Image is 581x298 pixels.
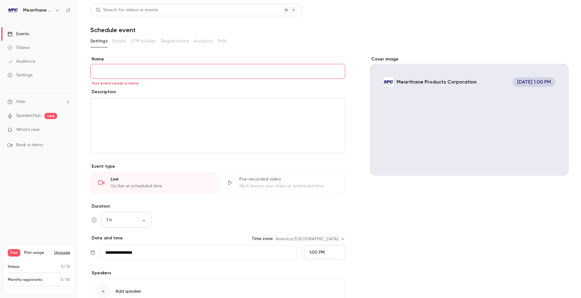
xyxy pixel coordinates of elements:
[276,236,345,242] div: America/[GEOGRAPHIC_DATA]
[90,26,569,34] h1: Schedule event
[90,89,116,95] label: Description
[112,38,126,45] span: Emails
[16,113,41,119] a: SpeakerHub
[96,7,158,13] div: Search for videos or events
[23,7,52,13] h6: Mearthane Products Corporation
[90,36,107,46] button: Settings
[90,172,217,193] div: LiveGo live at scheduled time
[16,127,40,133] span: What's new
[8,277,42,283] p: Monthly registrants
[7,72,32,78] div: Settings
[90,56,345,62] label: Name
[91,98,345,153] div: editor
[8,264,20,270] p: Videos
[7,58,35,65] div: Audience
[16,142,43,148] span: Book a demo
[8,249,20,257] span: Free
[239,176,337,182] div: Pre-recorded video
[45,113,57,119] span: new
[7,99,70,105] li: help-dropdown-opener
[131,38,156,45] span: UTM builder
[90,203,345,209] label: Duration
[8,5,18,15] img: Mearthane Products Corporation
[218,38,227,45] span: Polls
[61,265,64,269] span: 0
[102,217,151,223] div: 1 h
[90,98,345,153] section: description
[60,278,63,282] span: 0
[54,250,70,255] button: Upgrade
[90,235,123,241] p: Date and time
[116,288,141,295] span: Add speaker
[16,99,25,105] span: Help
[194,38,213,45] span: Analytics
[63,127,70,133] iframe: Noticeable Trigger
[370,56,569,62] label: Cover image
[60,277,70,283] p: / 30
[7,31,29,37] div: Events
[370,56,569,175] section: Cover image
[219,172,345,193] div: Pre-recorded videoWe'll stream your video at scheduled time
[239,183,337,189] div: We'll stream your video at scheduled time
[111,176,209,182] div: Live
[161,38,189,45] span: Registrations
[90,163,345,170] p: Event type
[252,236,273,242] label: Time zone:
[90,270,345,276] p: Speakers
[309,250,325,255] span: 1:00 PM
[304,245,345,260] div: From
[61,264,70,270] p: / 10
[111,183,209,189] div: Go live at scheduled time
[92,81,139,86] span: Your event needs a name
[7,45,30,51] div: Videos
[24,250,50,255] span: Plan usage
